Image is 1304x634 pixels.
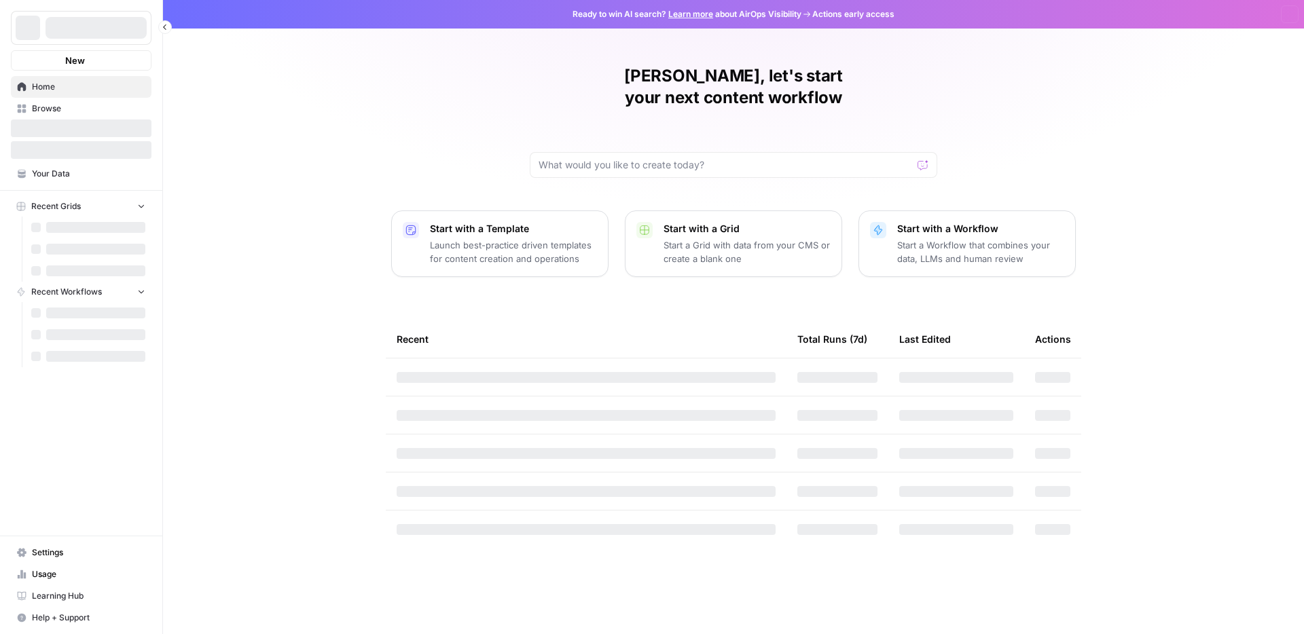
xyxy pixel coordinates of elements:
div: Total Runs (7d) [797,320,867,358]
button: Start with a TemplateLaunch best-practice driven templates for content creation and operations [391,210,609,277]
a: Learn more [668,9,713,19]
span: Settings [32,546,145,559]
p: Start with a Workflow [897,222,1064,236]
a: Learning Hub [11,585,151,607]
p: Launch best-practice driven templates for content creation and operations [430,238,597,265]
span: Learning Hub [32,590,145,602]
p: Start a Grid with data from your CMS or create a blank one [664,238,831,265]
span: Actions early access [812,8,894,20]
input: What would you like to create today? [539,158,912,172]
a: Your Data [11,163,151,185]
a: Browse [11,98,151,119]
span: Help + Support [32,612,145,624]
span: Ready to win AI search? about AirOps Visibility [573,8,801,20]
button: Recent Grids [11,196,151,217]
span: Recent Workflows [31,286,102,298]
div: Recent [397,320,776,358]
span: Home [32,81,145,93]
button: New [11,50,151,71]
button: Start with a WorkflowStart a Workflow that combines your data, LLMs and human review [858,210,1076,277]
span: Recent Grids [31,200,81,212]
h1: [PERSON_NAME], let's start your next content workflow [530,65,937,109]
div: Last Edited [899,320,951,358]
span: Usage [32,568,145,580]
span: Your Data [32,168,145,180]
button: Start with a GridStart a Grid with data from your CMS or create a blank one [625,210,842,277]
a: Usage [11,563,151,585]
p: Start with a Template [430,222,597,236]
button: Recent Workflows [11,282,151,302]
button: Help + Support [11,607,151,629]
span: Browse [32,102,145,115]
a: Settings [11,542,151,563]
span: New [65,54,85,67]
p: Start with a Grid [664,222,831,236]
a: Home [11,76,151,98]
div: Actions [1035,320,1071,358]
p: Start a Workflow that combines your data, LLMs and human review [897,238,1064,265]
